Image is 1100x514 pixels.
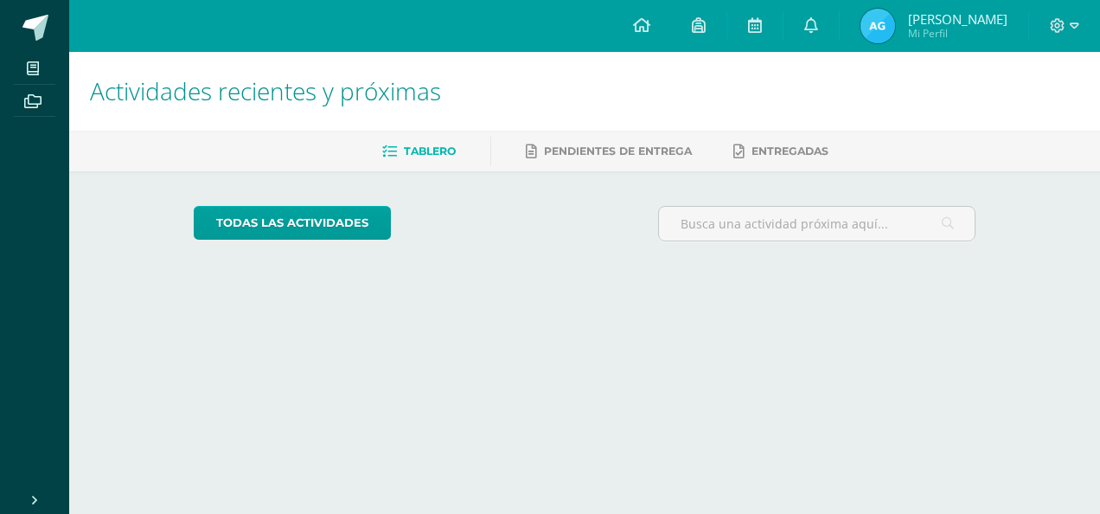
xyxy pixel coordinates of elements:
span: Entregadas [751,145,828,157]
span: Actividades recientes y próximas [90,74,441,107]
span: Tablero [404,145,456,157]
span: [PERSON_NAME] [908,10,1007,28]
span: Pendientes de entrega [544,145,692,157]
img: 75b8d2c87f4892803531c9d27c8f00eb.png [860,9,895,43]
input: Busca una actividad próxima aquí... [659,207,975,241]
a: Pendientes de entrega [526,138,692,165]
a: todas las Actividades [194,206,391,240]
a: Tablero [382,138,456,165]
span: Mi Perfil [908,26,1007,41]
a: Entregadas [733,138,828,165]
